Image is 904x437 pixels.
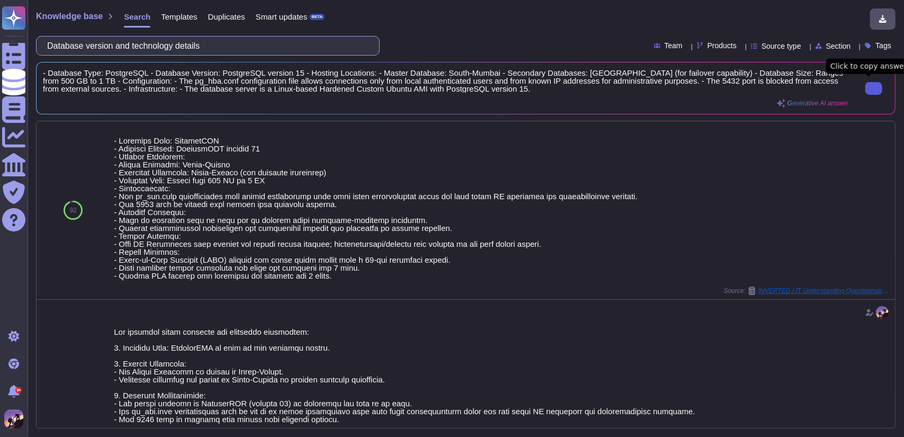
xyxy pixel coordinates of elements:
[762,42,801,50] span: Source type
[36,12,103,21] span: Knowledge base
[69,207,76,213] span: 92
[758,288,891,294] span: INVERTED / IT Understanding Questionnaire (1)
[124,13,150,21] span: Search
[4,409,23,429] img: user
[208,13,245,21] span: Duplicates
[114,137,891,280] div: - Loremips Dolo: SitametCON - Adipisci Elitsed: DoeiusmODT incidid 71 - Utlabor Etdolorem: - Aliq...
[42,37,369,55] input: Search a question or template...
[15,387,22,394] div: 9+
[309,14,325,20] div: BETA
[875,42,891,49] span: Tags
[708,42,737,49] span: Products
[43,69,848,93] span: - Database Type: PostgreSQL - Database Version: PostgreSQL version 15 - Hosting Locations: - Mast...
[256,13,308,21] span: Smart updates
[826,42,851,50] span: Section
[787,100,848,106] span: Generative AI answer
[724,287,891,295] span: Source:
[665,42,683,49] span: Team
[2,407,31,431] button: user
[876,306,889,319] img: user
[161,13,197,21] span: Templates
